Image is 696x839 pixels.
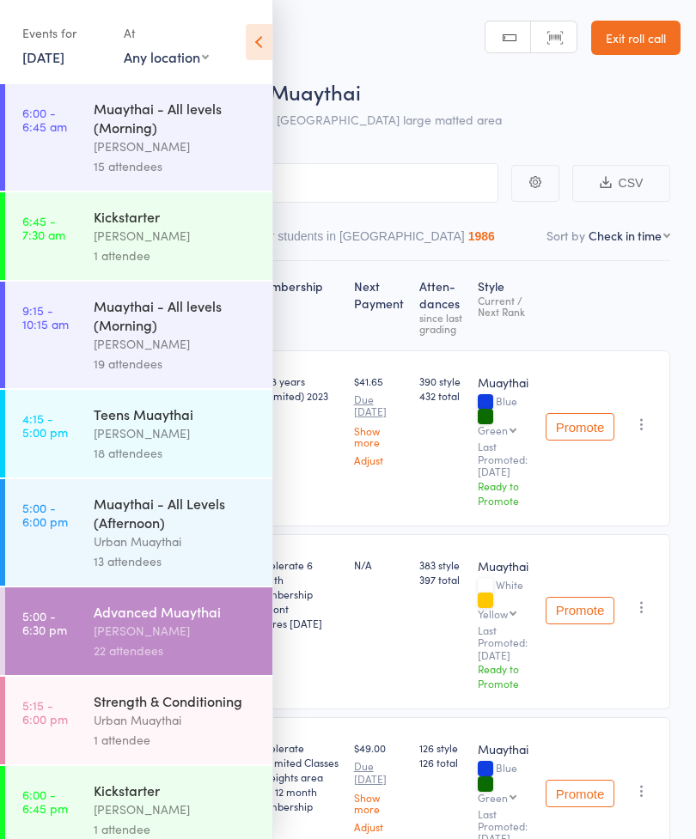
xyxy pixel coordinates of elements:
[419,557,464,572] span: 383 style
[94,137,258,156] div: [PERSON_NAME]
[354,740,406,832] div: $49.00
[5,192,272,280] a: 6:45 -7:30 amKickstarter[PERSON_NAME]1 attendee
[22,501,68,528] time: 5:00 - 6:00 pm
[253,374,340,403] div: 15-18 years (unlimited) 2023
[94,532,258,551] div: Urban Muaythai
[94,423,258,443] div: [PERSON_NAME]
[589,227,662,244] div: Check in time
[419,374,464,388] span: 390 style
[22,19,107,47] div: Events for
[94,334,258,354] div: [PERSON_NAME]
[94,641,258,660] div: 22 attendees
[478,661,532,690] div: Ready to Promote
[94,207,258,226] div: Kickstarter
[347,269,412,343] div: Next Payment
[419,388,464,403] span: 432 total
[94,691,258,710] div: Strength & Conditioning
[5,282,272,388] a: 9:15 -10:15 amMuaythai - All levels (Morning)[PERSON_NAME]19 attendees
[22,411,68,439] time: 4:15 - 5:00 pm
[94,710,258,730] div: Urban Muaythai
[94,621,258,641] div: [PERSON_NAME]
[94,354,258,374] div: 19 attendees
[478,579,532,619] div: White
[354,393,406,418] small: Due [DATE]
[124,47,209,66] div: Any location
[591,21,681,55] a: Exit roll call
[22,787,68,815] time: 6:00 - 6:45 pm
[478,740,532,757] div: Muaythai
[244,221,494,260] button: Other students in [GEOGRAPHIC_DATA]1986
[478,557,532,575] div: Muaythai
[478,792,508,803] div: Green
[354,760,406,785] small: Due [DATE]
[354,454,406,465] a: Adjust
[94,443,258,463] div: 18 attendees
[5,587,272,675] a: 5:00 -6:30 pmAdvanced Muaythai[PERSON_NAME]22 attendees
[572,165,670,202] button: CSV
[253,557,340,630] div: Accelerate 6 month membership Upfront
[354,792,406,814] a: Show more
[94,602,258,621] div: Advanced Muaythai
[94,296,258,334] div: Muaythai - All levels (Morning)
[253,740,340,813] div: Accelerate (Unlimited Classes & weights area use) 12 month membership
[478,624,532,661] small: Last Promoted: [DATE]
[478,608,508,619] div: Yellow
[94,781,258,799] div: Kickstarter
[354,425,406,447] a: Show more
[412,269,471,343] div: Atten­dances
[5,479,272,586] a: 5:00 -6:00 pmMuaythai - All Levels (Afternoon)Urban Muaythai13 attendees
[22,106,67,133] time: 6:00 - 6:45 am
[5,390,272,477] a: 4:15 -5:00 pmTeens Muaythai[PERSON_NAME]18 attendees
[94,226,258,246] div: [PERSON_NAME]
[546,413,614,441] button: Promote
[419,572,464,587] span: 397 total
[419,755,464,769] span: 126 total
[22,698,68,726] time: 5:15 - 6:00 pm
[253,616,340,630] div: Expires [DATE]
[546,597,614,624] button: Promote
[22,214,65,241] time: 6:45 - 7:30 am
[478,441,532,477] small: Last Promoted: [DATE]
[478,374,532,391] div: Muaythai
[94,819,258,839] div: 1 attendee
[471,269,539,343] div: Style
[94,99,258,137] div: Muaythai - All levels (Morning)
[5,677,272,764] a: 5:15 -6:00 pmStrength & ConditioningUrban Muaythai1 attendee
[478,478,532,508] div: Ready to Promote
[94,551,258,571] div: 13 attendees
[546,227,585,244] label: Sort by
[419,312,464,334] div: since last grading
[124,19,209,47] div: At
[478,295,532,317] div: Current / Next Rank
[478,424,508,435] div: Green
[94,494,258,532] div: Muaythai - All Levels (Afternoon)
[354,557,406,572] div: N/A
[546,780,614,807] button: Promote
[94,246,258,265] div: 1 attendee
[5,84,272,191] a: 6:00 -6:45 amMuaythai - All levels (Morning)[PERSON_NAME]15 attendees
[94,730,258,750] div: 1 attendee
[478,762,532,802] div: Blue
[468,229,495,243] div: 1986
[478,395,532,435] div: Blue
[22,303,69,331] time: 9:15 - 10:15 am
[354,374,406,465] div: $41.65
[22,609,67,636] time: 5:00 - 6:30 pm
[94,799,258,819] div: [PERSON_NAME]
[246,269,347,343] div: Membership
[419,740,464,755] span: 126 style
[22,47,64,66] a: [DATE]
[354,821,406,832] a: Adjust
[94,404,258,423] div: Teens Muaythai
[94,156,258,176] div: 15 attendees
[277,111,502,128] span: [GEOGRAPHIC_DATA] large matted area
